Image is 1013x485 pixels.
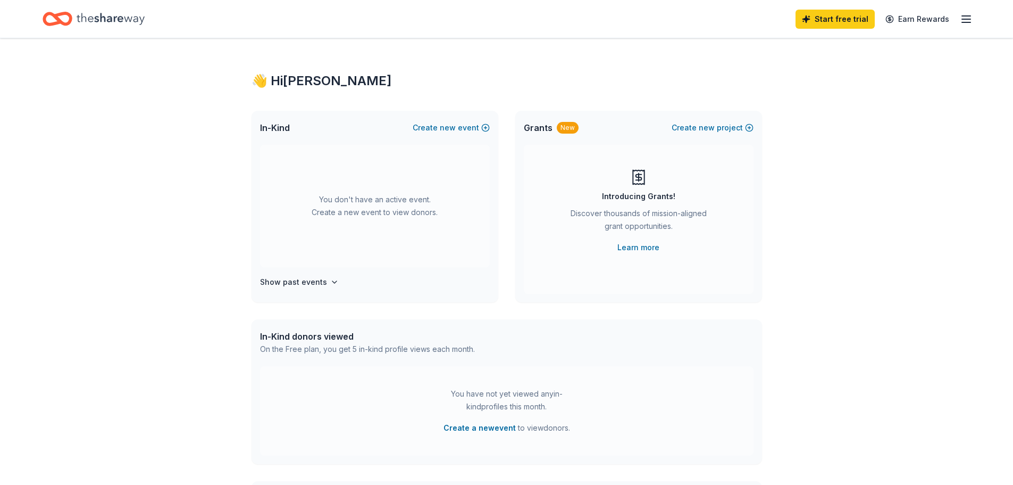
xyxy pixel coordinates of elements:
div: Discover thousands of mission-aligned grant opportunities. [566,207,711,237]
span: Grants [524,121,552,134]
h4: Show past events [260,276,327,289]
span: to view donors . [443,422,570,434]
div: In-Kind donors viewed [260,330,475,343]
span: new [440,121,456,134]
span: In-Kind [260,121,290,134]
a: Learn more [617,241,659,254]
div: On the Free plan, you get 5 in-kind profile views each month. [260,343,475,356]
div: Introducing Grants! [602,190,675,203]
a: Start free trial [796,10,875,29]
div: You don't have an active event. Create a new event to view donors. [260,145,490,267]
button: Show past events [260,276,339,289]
div: You have not yet viewed any in-kind profiles this month. [440,388,573,413]
span: new [699,121,715,134]
button: Createnewevent [413,121,490,134]
div: 👋 Hi [PERSON_NAME] [252,72,762,89]
div: New [557,122,579,134]
a: Home [43,6,145,31]
a: Earn Rewards [879,10,956,29]
button: Create a newevent [443,422,516,434]
button: Createnewproject [672,121,754,134]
